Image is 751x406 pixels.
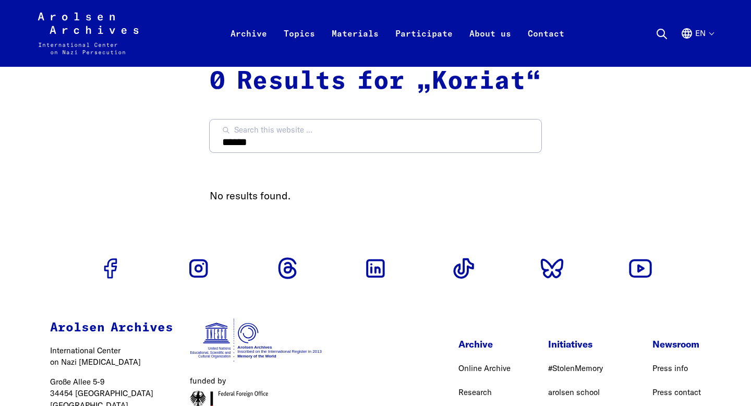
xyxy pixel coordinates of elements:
[210,67,541,97] h2: 0 Results for „Koriat“
[190,375,323,387] figcaption: funded by
[50,321,173,334] strong: Arolsen Archives
[461,25,519,67] a: About us
[323,25,387,67] a: Materials
[458,363,511,373] a: Online Archive
[50,345,173,368] p: International Center on Nazi [MEDICAL_DATA]
[624,252,657,285] a: Go to Youtube profile
[536,252,569,285] a: Go to Bluesky profile
[548,387,600,397] a: arolsen school
[458,387,492,397] a: Research
[359,252,392,285] a: Go to Linkedin profile
[275,25,323,67] a: Topics
[447,252,480,285] a: Go to Tiktok profile
[94,252,127,285] a: Go to Facebook profile
[519,25,573,67] a: Contact
[652,363,688,373] a: Press info
[548,337,615,351] p: Initiatives
[652,387,701,397] a: Press contact
[271,252,304,285] a: Go to Threads profile
[182,252,215,285] a: Go to Instagram profile
[548,363,603,373] a: #StolenMemory
[681,27,713,65] button: English, language selection
[458,337,511,351] p: Archive
[210,188,541,204] p: No results found.
[222,13,573,54] nav: Primary
[387,25,461,67] a: Participate
[222,25,275,67] a: Archive
[652,337,701,351] p: Newsroom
